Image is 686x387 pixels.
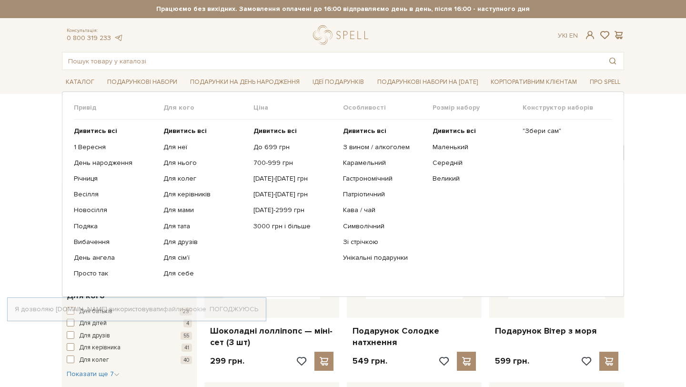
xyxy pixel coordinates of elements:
a: Річниця [74,174,156,183]
a: Погоджуюсь [210,305,258,314]
input: Пошук товару у каталозі [62,52,602,70]
a: logo [313,25,373,45]
button: Для дітей 4 [67,319,192,328]
a: Вибачення [74,238,156,246]
a: [DATE]-2999 грн [253,206,336,214]
a: З вином / алкоголем [343,143,425,152]
span: Для друзів [79,331,110,341]
a: Подяка [74,222,156,231]
a: День ангела [74,254,156,262]
a: 3000 грн і більше [253,222,336,231]
span: Конструктор наборів [523,103,612,112]
button: Для друзів 55 [67,331,192,341]
a: До 699 грн [253,143,336,152]
a: Просто так [74,269,156,278]
span: Особливості [343,103,433,112]
div: Каталог [62,92,624,297]
strong: Працюємо без вихідних. Замовлення оплачені до 16:00 відправляємо день в день, після 16:00 - насту... [62,5,624,13]
a: Каталог [62,75,98,90]
span: Для дітей [79,319,107,328]
a: Для тата [163,222,246,231]
a: Дивитись всі [343,127,425,135]
a: День народження [74,159,156,167]
a: Зі стрічкою [343,238,425,246]
p: 599 грн. [495,356,529,367]
button: Для колег 40 [67,356,192,365]
a: "Збери сам" [523,127,605,135]
button: Для керівника 41 [67,343,192,353]
a: Для неї [163,143,246,152]
a: Новосілля [74,206,156,214]
a: telegram [113,34,123,42]
span: Розмір набору [433,103,522,112]
span: Для керівника [79,343,121,353]
a: Про Spell [586,75,624,90]
a: Гастрономічний [343,174,425,183]
a: Для керівників [163,190,246,199]
a: Для колег [163,174,246,183]
div: Ук [558,31,578,40]
button: Пошук товару у каталозі [602,52,624,70]
b: Дивитись всі [343,127,386,135]
a: Патріотичний [343,190,425,199]
span: | [566,31,567,40]
span: 40 [181,356,192,364]
a: Подарункові набори [103,75,181,90]
span: Для колег [79,356,109,365]
b: Дивитись всі [163,127,207,135]
a: Шоколадні лолліпопс — міні-сет (3 шт) [210,326,333,348]
a: Подарунок Вітер з моря [495,326,618,336]
a: Ідеї подарунків [309,75,368,90]
span: Показати ще 7 [67,370,120,378]
a: [DATE]-[DATE] грн [253,174,336,183]
a: Подарункові набори на [DATE] [373,74,482,90]
p: 549 грн. [353,356,387,367]
a: Середній [433,159,515,167]
span: Консультація: [67,28,123,34]
a: файли cookie [163,305,206,313]
a: Дивитись всі [74,127,156,135]
a: Дивитись всі [253,127,336,135]
span: Для кого [163,103,253,112]
a: Символічний [343,222,425,231]
a: Дивитись всі [433,127,515,135]
a: 0 800 319 233 [67,34,111,42]
span: 55 [181,332,192,340]
p: 299 грн. [210,356,244,367]
span: 41 [182,344,192,352]
a: Для сім'ї [163,254,246,262]
a: Подарунки на День народження [186,75,303,90]
a: Для мами [163,206,246,214]
a: Для нього [163,159,246,167]
a: Подарунок Солодке натхнення [353,326,476,348]
a: Весілля [74,190,156,199]
a: Для себе [163,269,246,278]
a: 1 Вересня [74,143,156,152]
a: En [569,31,578,40]
button: Показати ще 7 [67,369,120,379]
b: Дивитись всі [74,127,117,135]
span: Привід [74,103,163,112]
span: 4 [183,319,192,327]
a: Для друзів [163,238,246,246]
a: Дивитись всі [163,127,246,135]
div: Я дозволяю [DOMAIN_NAME] використовувати [8,305,266,314]
a: Кава / чай [343,206,425,214]
b: Дивитись всі [433,127,476,135]
a: Великий [433,174,515,183]
b: Дивитись всі [253,127,297,135]
a: 700-999 грн [253,159,336,167]
a: Маленький [433,143,515,152]
span: Ціна [253,103,343,112]
a: Корпоративним клієнтам [487,74,581,90]
a: [DATE]-[DATE] грн [253,190,336,199]
a: Унікальні подарунки [343,254,425,262]
a: Карамельний [343,159,425,167]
